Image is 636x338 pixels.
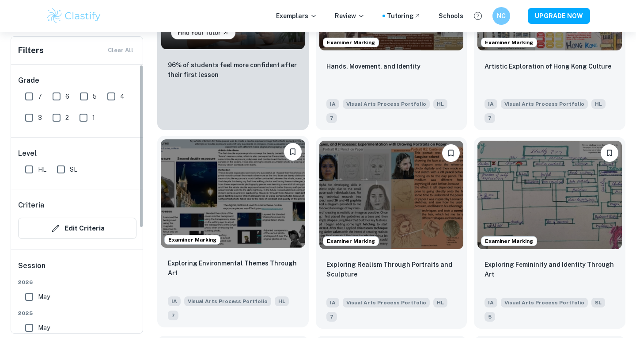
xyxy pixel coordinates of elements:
p: Exploring Femininity and Identity Through Art [485,260,615,279]
img: Clastify logo [46,7,102,25]
h6: Grade [18,75,136,86]
p: Artistic Exploration of Hong Kong Culture [485,61,611,71]
h6: Criteria [18,200,44,211]
span: Visual Arts Process Portfolio [184,296,271,306]
span: 2025 [18,309,136,317]
span: Examiner Marking [481,38,537,46]
img: Visual Arts Process Portfolio IA example thumbnail: Exploring Realism Through Portraits and [319,141,464,249]
span: IA [485,99,497,109]
span: Examiner Marking [481,237,537,245]
a: Examiner MarkingBookmarkExploring Realism Through Portraits and SculptureIAVisual Arts Process Po... [316,137,467,329]
p: Exploring Environmental Themes Through Art [168,258,298,278]
span: Examiner Marking [323,237,379,245]
span: HL [433,99,447,109]
button: Bookmark [442,144,460,162]
span: Visual Arts Process Portfolio [501,99,588,109]
span: SL [70,165,77,174]
span: HL [433,298,447,307]
button: Edit Criteria [18,218,136,239]
img: Visual Arts Process Portfolio IA example thumbnail: Exploring Femininity and Identity Throug [477,141,622,249]
button: NC [492,7,510,25]
span: 2026 [18,278,136,286]
button: Bookmark [284,143,302,161]
span: Examiner Marking [323,38,379,46]
span: Visual Arts Process Portfolio [501,298,588,307]
p: 96% of students feel more confident after their first lesson [168,60,298,80]
h6: Filters [18,44,44,57]
span: 4 [120,92,125,101]
span: Visual Arts Process Portfolio [343,99,430,109]
span: HL [591,99,606,109]
h6: NC [496,11,507,21]
span: 6 [65,92,69,101]
span: Visual Arts Process Portfolio [343,298,430,307]
span: 7 [326,113,337,123]
span: IA [485,298,497,307]
h6: Session [18,261,136,278]
p: Review [335,11,365,21]
button: UPGRADE NOW [528,8,590,24]
span: IA [168,296,181,306]
img: Visual Arts Process Portfolio IA example thumbnail: Exploring Environmental Themes Through A [161,139,305,248]
span: 5 [485,312,495,322]
span: 3 [38,113,42,123]
span: 7 [326,312,337,322]
span: SL [591,298,605,307]
span: 2 [65,113,69,123]
span: IA [326,99,339,109]
span: May [38,292,50,302]
span: Examiner Marking [165,236,220,244]
a: Examiner MarkingBookmarkExploring Femininity and Identity Through ArtIAVisual Arts Process Portfo... [474,137,625,329]
a: Tutoring [387,11,421,21]
p: Hands, Movement, and Identity [326,61,420,71]
span: May [38,323,50,333]
a: Schools [439,11,463,21]
span: HL [275,296,289,306]
span: 7 [485,113,495,123]
h6: Level [18,148,136,159]
span: 7 [38,92,42,101]
p: Exploring Realism Through Portraits and Sculpture [326,260,457,279]
span: HL [38,165,46,174]
button: Help and Feedback [470,8,485,23]
span: 1 [92,113,95,123]
button: Bookmark [601,144,618,162]
span: IA [326,298,339,307]
a: Examiner MarkingBookmarkExploring Environmental Themes Through ArtIAVisual Arts Process PortfolioHL7 [157,137,309,329]
p: Exemplars [276,11,317,21]
span: 5 [93,92,97,101]
span: 7 [168,311,178,320]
